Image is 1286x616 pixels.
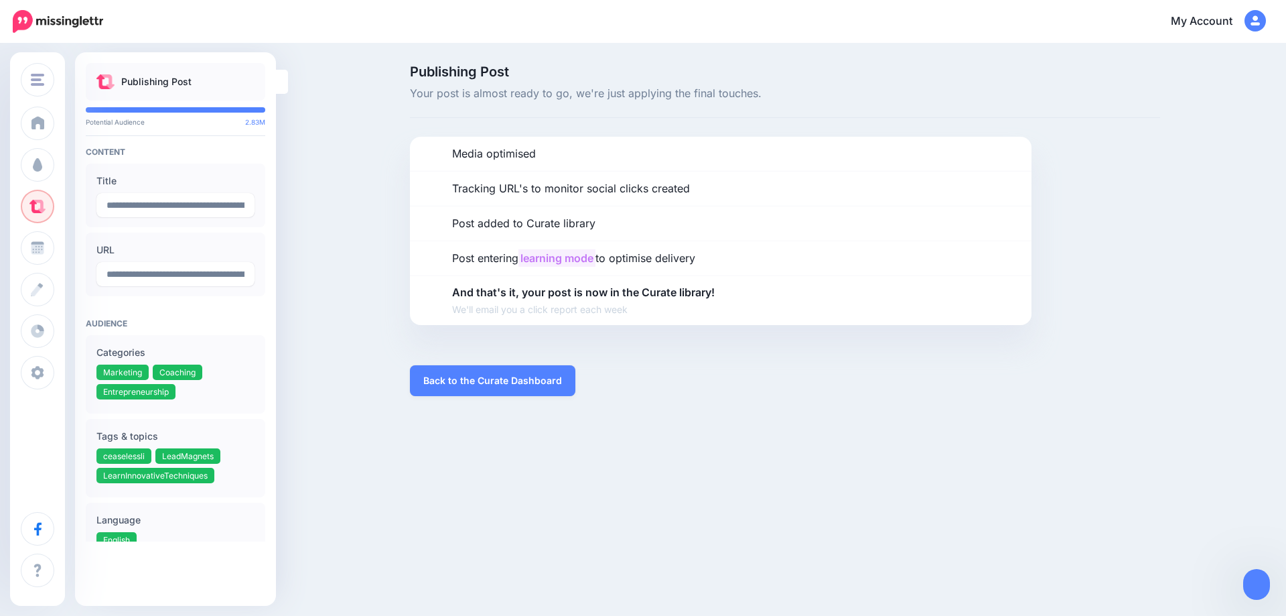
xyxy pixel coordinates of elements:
span: Entrepreneurship [103,387,169,397]
label: Categories [96,345,255,361]
mark: learning mode [518,249,595,267]
p: Publishing Post [121,74,192,90]
span: Marketing [103,367,142,377]
p: Post entering to optimise delivery [452,250,695,267]
span: English [103,535,130,545]
label: URL [96,242,255,258]
span: Publishing Post [410,65,1160,78]
h4: Content [86,147,265,157]
label: Title [96,173,255,189]
span: LeadMagnets [162,451,214,461]
label: Tags & topics [96,428,255,444]
img: curate.png [96,74,115,89]
p: Media optimised [452,145,536,163]
p: And that's it, your post is now in the Curate library! [452,284,715,317]
p: Tracking URL's to monitor social clicks created [452,180,690,198]
p: Post added to Curate library [452,215,595,233]
label: Language [96,512,255,528]
img: Missinglettr [13,10,103,33]
p: Potential Audience [86,118,265,126]
img: menu.png [31,74,44,86]
a: My Account [1157,5,1266,38]
span: Your post is almost ready to go, we're just applying the final touches. [410,85,1160,103]
h4: Audience [86,318,265,328]
span: ceaselessli [103,451,145,461]
span: Coaching [159,367,196,377]
span: LearnInnovativeTechniques [103,471,208,481]
a: Back to the Curate Dashboard [410,365,575,396]
span: We'll email you a click report each week [452,302,715,317]
span: 2.83M [245,118,265,126]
